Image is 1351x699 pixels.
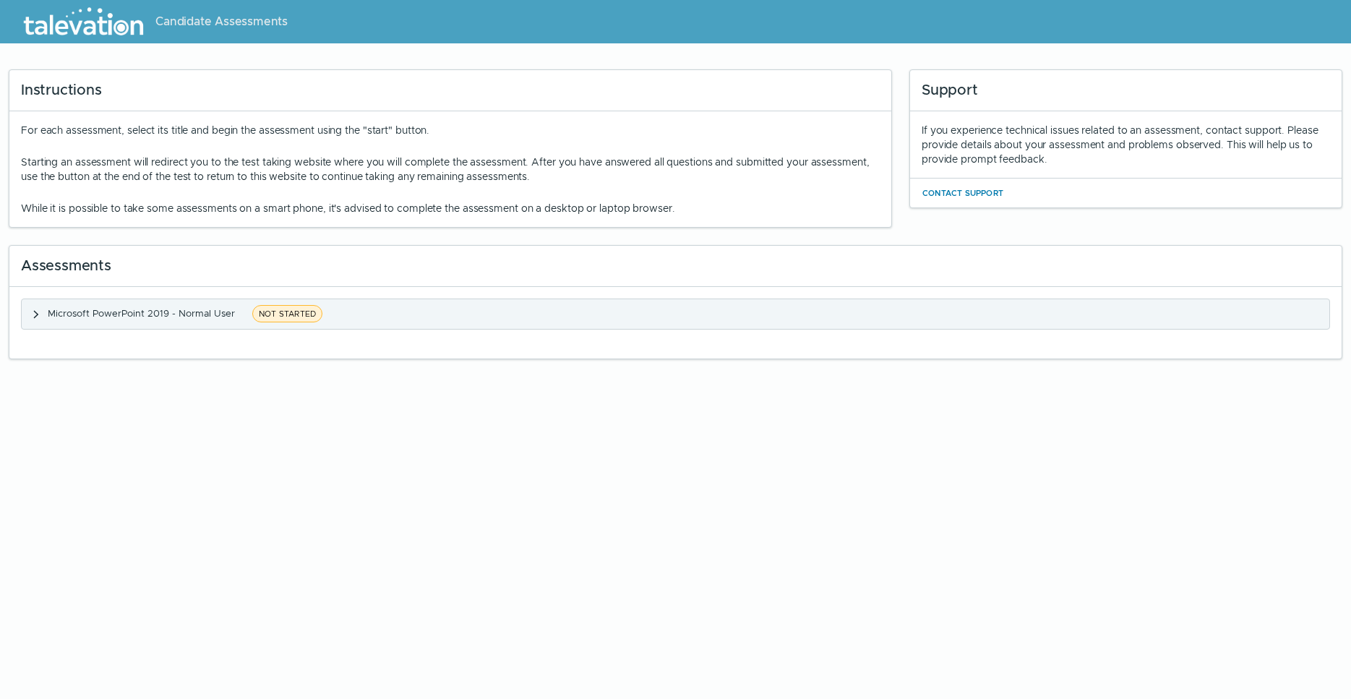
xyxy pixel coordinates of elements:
p: Starting an assessment will redirect you to the test taking website where you will complete the a... [21,155,880,184]
span: Help [74,12,95,23]
div: For each assessment, select its title and begin the assessment using the "start" button. [21,123,880,215]
span: Candidate Assessments [155,13,288,30]
div: If you experience technical issues related to an assessment, contact support. Please provide deta... [922,123,1330,166]
button: Microsoft PowerPoint 2019 - Normal UserNOT STARTED [22,299,1329,329]
div: Instructions [9,70,891,111]
div: Assessments [9,246,1342,287]
img: Talevation_Logo_Transparent_white.png [17,4,150,40]
div: Support [910,70,1342,111]
p: While it is possible to take some assessments on a smart phone, it's advised to complete the asse... [21,201,880,215]
span: Microsoft PowerPoint 2019 - Normal User [48,307,235,320]
span: NOT STARTED [252,305,322,322]
button: Contact Support [922,184,1004,202]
